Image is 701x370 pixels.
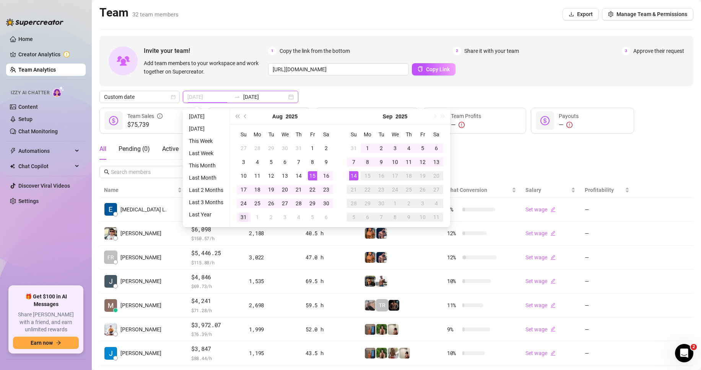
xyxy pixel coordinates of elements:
div: 5 [267,157,276,167]
th: Mo [361,128,374,141]
div: 21 [294,185,303,194]
span: info-circle [157,112,163,120]
div: 30 [377,199,386,208]
span: edit [550,207,556,212]
div: 4 [404,144,413,153]
div: 5 [418,144,427,153]
div: — [559,120,579,129]
div: 20 [432,171,441,180]
th: Su [237,128,250,141]
td: 2025-07-28 [250,141,264,155]
img: Wayne [365,348,376,359]
td: 2025-08-29 [306,196,319,210]
div: 11 [404,157,413,167]
img: Nathaniel [388,348,398,359]
div: 1 [363,144,372,153]
div: 13 [432,157,441,167]
td: 2025-09-26 [416,183,429,196]
li: This Month [186,161,226,170]
td: 2025-08-16 [319,169,333,183]
div: 24 [239,199,248,208]
th: Sa [429,128,443,141]
td: 2025-08-21 [292,183,306,196]
td: 2025-08-27 [278,196,292,210]
div: All [99,144,106,154]
div: 17 [390,171,400,180]
li: [DATE] [186,112,226,121]
td: 2025-09-07 [347,155,361,169]
span: edit [550,303,556,308]
td: 2025-10-08 [388,210,402,224]
div: 5 [308,213,317,222]
td: 2025-08-08 [306,155,319,169]
li: [DATE] [186,124,226,133]
div: 7 [349,157,358,167]
span: dollar-circle [540,116,550,125]
th: Name [99,183,187,198]
span: Approve their request [633,47,684,55]
div: 8 [308,157,317,167]
td: 2025-09-21 [347,183,361,196]
td: 2025-07-29 [264,141,278,155]
div: 4 [253,157,262,167]
img: Mariane Subia [104,299,117,312]
span: Name [104,186,176,194]
th: Mo [250,128,264,141]
td: 2025-09-16 [374,169,388,183]
td: 2025-09-15 [361,169,374,183]
span: Active [162,145,179,152]
img: JG [365,252,376,263]
a: Home [18,36,33,42]
div: 31 [294,144,303,153]
img: Chat Copilot [10,164,15,169]
div: 1 [308,144,317,153]
td: 2025-08-14 [292,169,306,183]
div: 31 [349,144,358,153]
div: 29 [308,199,317,208]
div: 16 [322,171,331,180]
img: AI Chatter [52,86,64,97]
div: 25 [253,199,262,208]
div: 30 [322,199,331,208]
a: Set wageedit [525,230,556,236]
td: 2025-10-09 [402,210,416,224]
span: Copy the link from the bottom [280,47,350,55]
li: Last 2 Months [186,185,226,195]
td: 2025-08-02 [319,141,333,155]
div: 27 [432,185,441,194]
span: search [104,169,109,175]
span: $75,739 [127,120,163,129]
td: 2025-10-10 [416,210,429,224]
td: 2025-09-14 [347,169,361,183]
span: 32 team members [132,11,179,18]
div: 8 [390,213,400,222]
td: 2025-09-18 [402,169,416,183]
th: We [388,128,402,141]
td: 2025-08-19 [264,183,278,196]
button: Earn nowarrow-right [13,337,79,349]
td: 2025-08-12 [264,169,278,183]
th: Fr [306,128,319,141]
td: 2025-07-27 [237,141,250,155]
div: 14 [294,171,303,180]
td: 2025-09-30 [374,196,388,210]
td: 2025-10-05 [347,210,361,224]
td: 2025-08-05 [264,155,278,169]
td: 2025-09-22 [361,183,374,196]
div: 25 [404,185,413,194]
td: 2025-08-17 [237,183,250,196]
td: 2025-10-03 [416,196,429,210]
div: 2 [404,199,413,208]
li: This Week [186,136,226,146]
td: 2025-09-19 [416,169,429,183]
div: 26 [418,185,427,194]
div: 17 [239,185,248,194]
button: Last year (Control + left) [233,109,241,124]
span: Chat Copilot [18,160,73,172]
button: Choose a month [272,109,283,124]
div: 9 [404,213,413,222]
img: Jayson Roa [104,323,117,336]
span: Invite your team! [144,46,268,56]
td: 2025-09-24 [388,183,402,196]
td: 2025-08-20 [278,183,292,196]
